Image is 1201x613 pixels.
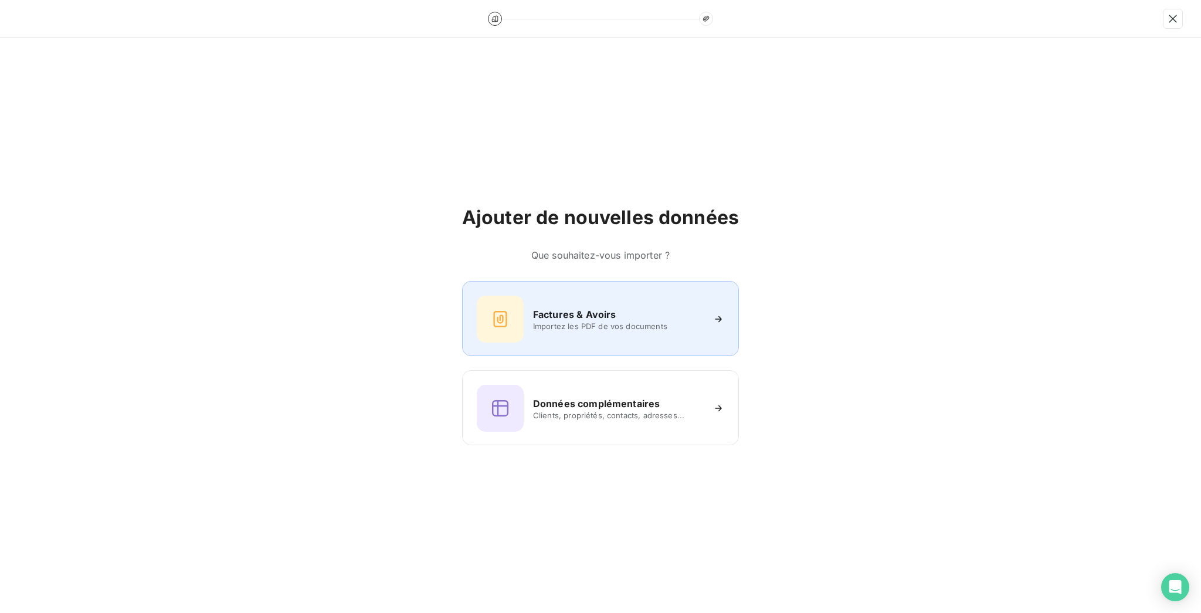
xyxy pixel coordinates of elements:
h6: Données complémentaires [533,397,660,411]
span: Clients, propriétés, contacts, adresses... [533,411,703,420]
h6: Factures & Avoirs [533,307,616,321]
h6: Que souhaitez-vous importer ? [462,248,739,262]
h2: Ajouter de nouvelles données [462,206,739,229]
span: Importez les PDF de vos documents [533,321,703,331]
div: Open Intercom Messenger [1161,573,1189,601]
